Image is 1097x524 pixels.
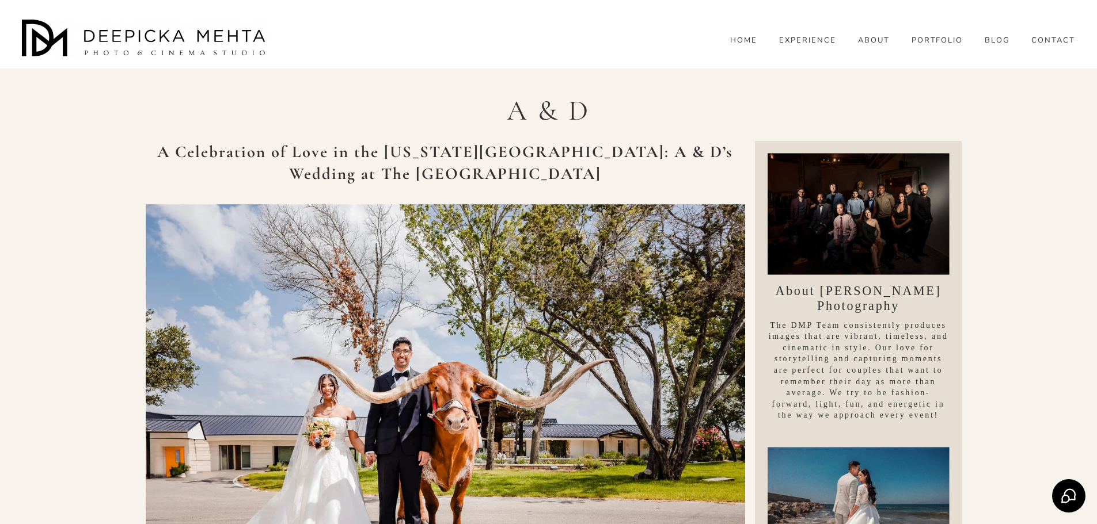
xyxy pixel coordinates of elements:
[985,36,1009,45] span: BLOG
[912,35,963,45] a: PORTFOLIO
[768,320,950,421] p: The DMP Team consistently produces images that are vibrant, timeless, and cinematic in style. Our...
[538,91,559,131] div: &
[985,35,1009,45] a: folder dropdown
[568,91,590,131] div: D
[858,35,890,45] a: ABOUT
[779,35,836,45] a: EXPERIENCE
[775,284,941,313] a: About [PERSON_NAME] Photography
[157,142,738,183] strong: A Celebration of Love in the [US_STATE][GEOGRAPHIC_DATA]: A & D’s Wedding at The [GEOGRAPHIC_DATA]
[1031,35,1075,45] a: CONTACT
[730,35,757,45] a: HOME
[22,20,269,60] img: Austin Wedding Photographer - Deepicka Mehta Photography &amp; Cinematography
[507,91,529,131] div: A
